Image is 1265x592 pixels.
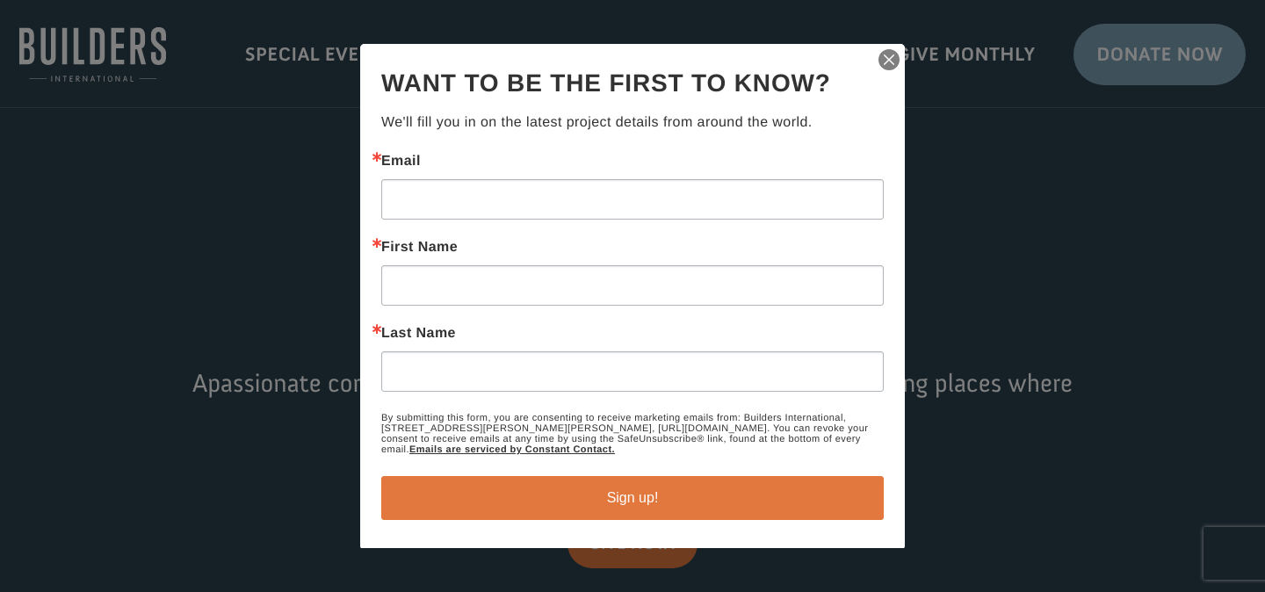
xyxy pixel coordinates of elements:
[877,47,901,72] img: ctct-close-x.svg
[381,327,884,341] label: Last Name
[381,155,884,169] label: Email
[249,35,327,67] button: Donate
[409,444,615,455] a: Emails are serviced by Constant Contact.
[381,112,884,134] p: We'll fill you in on the latest project details from around the world.
[381,65,884,102] h2: Want to be the first to know?
[47,70,199,83] span: Columbia , [GEOGRAPHIC_DATA]
[381,413,884,455] p: By submitting this form, you are consenting to receive marketing emails from: Builders Internatio...
[32,54,242,67] div: to
[32,18,242,53] div: [PERSON_NAME] & [PERSON_NAME] donated $100
[32,70,44,83] img: US.png
[381,241,884,255] label: First Name
[41,54,148,67] strong: Builders International
[381,476,884,520] button: Sign up!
